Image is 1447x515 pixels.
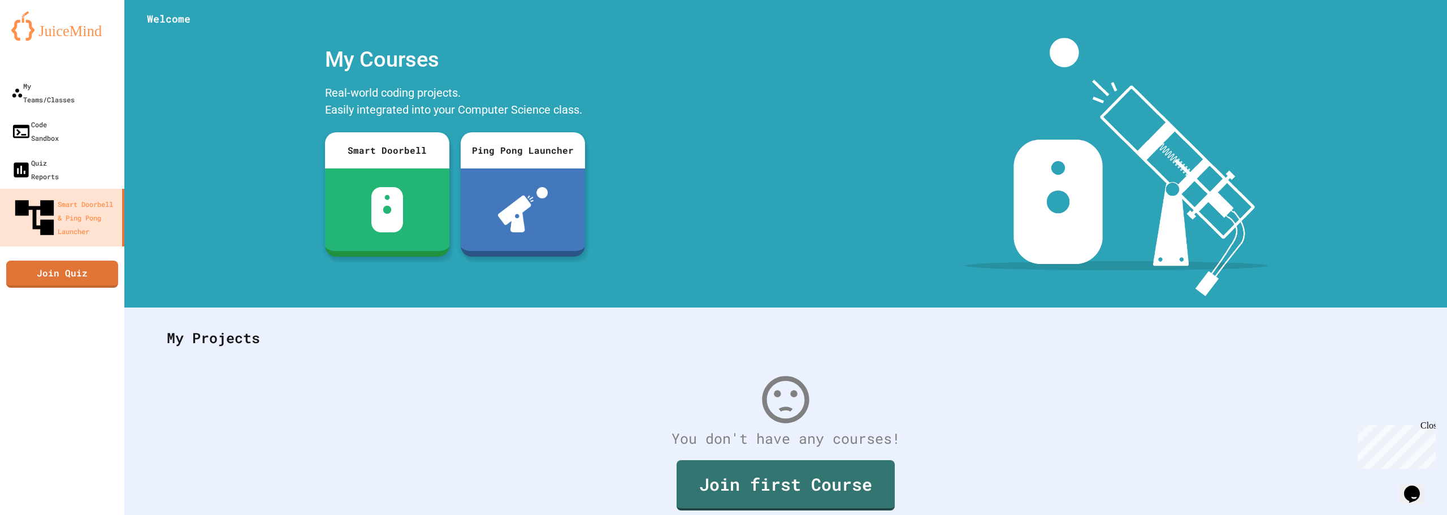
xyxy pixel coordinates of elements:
iframe: chat widget [1353,421,1436,469]
img: ppl-with-ball.png [498,187,548,232]
a: Join first Course [677,460,895,510]
div: My Teams/Classes [11,79,75,106]
div: My Projects [155,316,1416,360]
img: sdb-white.svg [371,187,404,232]
div: Quiz Reports [11,156,59,183]
div: Real-world coding projects. Easily integrated into your Computer Science class. [319,81,591,124]
div: You don't have any courses! [155,428,1416,449]
div: Chat with us now!Close [5,5,78,72]
a: Join Quiz [6,261,118,288]
img: logo-orange.svg [11,11,113,41]
div: Smart Doorbell & Ping Pong Launcher [11,194,118,241]
div: My Courses [319,38,591,81]
div: Smart Doorbell [325,132,449,168]
div: Ping Pong Launcher [461,132,585,168]
iframe: chat widget [1400,470,1436,504]
div: Code Sandbox [11,118,59,145]
img: banner-image-my-projects.png [965,38,1268,296]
